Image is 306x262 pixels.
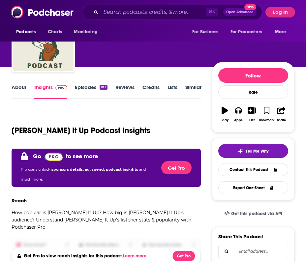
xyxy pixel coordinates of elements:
[222,118,229,122] div: Play
[55,85,67,90] img: Podchaser Pro
[246,149,268,154] span: Tell Me Why
[226,11,254,14] span: Open Advanced
[33,153,41,160] p: Go
[12,209,200,231] p: How popular is [PERSON_NAME] It Up? How big is [PERSON_NAME] It Up's audience? Understand [PERSON...
[275,102,288,126] button: Share
[226,26,272,38] button: open menu
[34,84,67,99] a: InsightsPodchaser Pro
[168,84,177,99] a: Lists
[11,6,74,18] img: Podchaser - Follow, Share and Rate Podcasts
[45,151,63,161] a: Pro website
[173,251,195,261] button: Get Pro
[218,85,288,99] div: Rate
[123,253,148,259] button: Learn more
[12,26,44,38] button: open menu
[24,253,148,259] h4: Get Pro to view reach insights for this podcast.
[74,27,97,37] span: Monitoring
[75,84,107,99] a: Episodes183
[249,118,255,122] div: List
[44,26,66,38] a: Charts
[115,84,135,99] a: Reviews
[275,27,286,37] span: More
[218,68,288,83] button: Follow
[69,26,106,38] button: open menu
[16,27,36,37] span: Podcasts
[12,84,26,99] a: About
[259,102,275,126] button: Bookmark
[45,153,63,161] img: Podchaser Pro
[218,102,232,126] button: Play
[218,163,288,176] a: Contact This Podcast
[244,4,256,10] span: New
[48,27,62,37] span: Charts
[270,26,294,38] button: open menu
[206,8,218,16] span: ⌘ K
[51,167,139,172] span: sponsors details, ad. spend, podcast insights
[223,8,257,16] button: Open AdvancedNew
[259,118,274,122] div: Bookmark
[218,181,288,194] button: Export One-Sheet
[83,5,262,20] div: Search podcasts, credits, & more...
[21,164,156,184] p: Pro users unlock and much more.
[218,144,288,158] button: tell me why sparkleTell Me Why
[231,211,282,217] span: Get this podcast via API
[185,84,201,99] a: Similar
[161,161,192,174] button: Get Pro
[188,26,227,38] button: open menu
[230,27,262,37] span: For Podcasters
[234,118,243,122] div: Apps
[232,102,245,126] button: Apps
[192,27,218,37] span: For Business
[265,7,295,17] button: Log In
[277,118,286,122] div: Share
[218,245,288,258] div: Search followers
[100,85,107,90] div: 183
[224,245,283,258] input: Email address...
[245,102,259,126] button: List
[12,197,27,204] h3: Reach
[238,149,243,154] img: tell me why sparkle
[219,206,288,222] a: Get this podcast via API
[66,153,98,160] p: to see more
[218,233,263,240] h3: Share This Podcast
[142,84,160,99] a: Credits
[101,7,206,17] input: Search podcasts, credits, & more...
[12,126,150,135] h1: [PERSON_NAME] It Up Podcast Insights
